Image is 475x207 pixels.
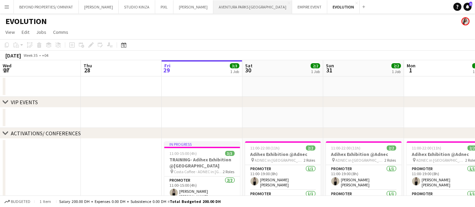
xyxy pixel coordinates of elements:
[225,151,235,156] span: 3/3
[391,63,401,68] span: 2/2
[37,199,53,204] span: 1 item
[230,63,239,68] span: 3/3
[461,17,470,25] app-user-avatar: Ines de Puybaudet
[326,63,334,69] span: Sun
[245,151,321,157] h3: Adihex Exhibition @Adnec
[11,130,81,137] div: ACTIVATIONS/ CONFERENCES
[170,151,197,156] span: 11:00-15:00 (4h)
[11,199,30,204] span: Budgeted
[5,52,21,59] div: [DATE]
[331,145,361,151] span: 11:00-22:00 (11h)
[255,158,304,163] span: ADNEC in [GEOGRAPHIC_DATA]
[5,29,15,35] span: View
[223,169,235,174] span: 2 Roles
[163,66,170,74] span: 29
[406,66,415,74] span: 1
[412,145,442,151] span: 11:00-22:00 (11h)
[155,0,173,14] button: PIXL
[19,28,32,37] a: Edit
[336,158,385,163] span: ADNEC in [GEOGRAPHIC_DATA]
[244,66,253,74] span: 30
[84,63,92,69] span: Thu
[306,145,315,151] span: 2/2
[173,0,213,14] button: [PERSON_NAME]
[82,66,92,74] span: 28
[245,63,253,69] span: Sat
[174,169,223,174] span: Costa Coffee - ADNEC in [GEOGRAPHIC_DATA]
[325,66,334,74] span: 31
[251,145,280,151] span: 11:00-22:00 (11h)
[326,165,402,190] app-card-role: Promoter1/111:00-19:00 (8h)[PERSON_NAME] [PERSON_NAME]
[230,69,239,74] div: 1 Job
[392,69,401,74] div: 1 Job
[50,28,71,37] a: Comms
[2,66,11,74] span: 27
[213,0,292,14] button: AVENTURA PARKS [GEOGRAPHIC_DATA]
[33,28,49,37] a: Jobs
[417,158,466,163] span: ADNEC in [GEOGRAPHIC_DATA]
[469,2,472,6] span: 1
[170,199,221,204] span: Total Budgeted 200.00 DH
[14,0,79,14] button: BEYOND PROPERTIES/ OMNIYAT
[387,145,396,151] span: 2/2
[3,63,11,69] span: Wed
[3,198,31,205] button: Budgeted
[304,158,315,163] span: 2 Roles
[59,199,221,204] div: Salary 200.00 DH + Expenses 0.00 DH + Subsistence 0.00 DH =
[245,165,321,190] app-card-role: Promoter1/111:00-19:00 (8h)[PERSON_NAME] [PERSON_NAME]
[311,69,320,74] div: 1 Job
[22,29,29,35] span: Edit
[164,63,170,69] span: Fri
[22,53,39,58] span: Week 35
[164,141,240,147] div: In progress
[42,53,48,58] div: +04
[79,0,119,14] button: [PERSON_NAME]
[11,99,38,106] div: VIP EVENTS
[311,63,320,68] span: 2/2
[119,0,155,14] button: STUDIO KINZA
[53,29,68,35] span: Comms
[407,63,415,69] span: Mon
[292,0,327,14] button: EMPIRE EVENT
[464,3,472,11] a: 1
[385,158,396,163] span: 2 Roles
[36,29,46,35] span: Jobs
[327,0,360,14] button: EVOLUTION
[164,157,240,169] h3: TRAINING- Adihex Exhibition @[GEOGRAPHIC_DATA]
[326,151,402,157] h3: Adihex Exhibition @Adnec
[3,28,18,37] a: View
[5,16,47,26] h1: EVOLUTION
